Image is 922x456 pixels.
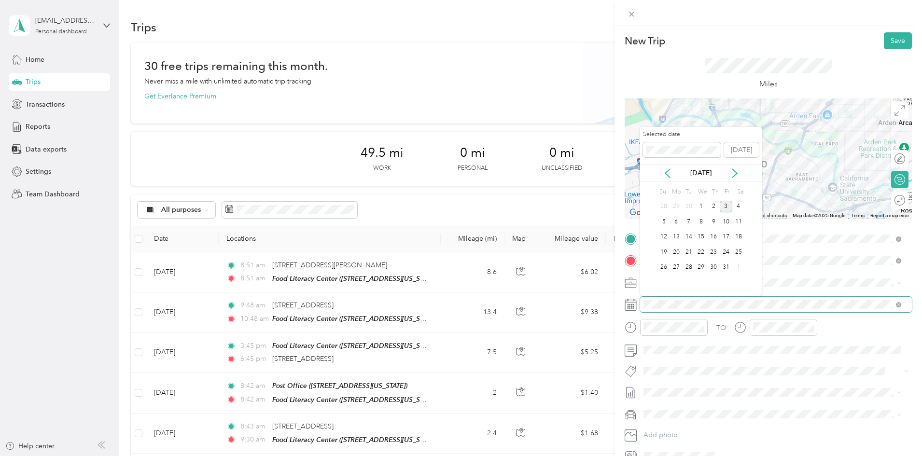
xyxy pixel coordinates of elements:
[625,34,665,48] p: New Trip
[670,185,681,199] div: Mo
[657,262,670,274] div: 26
[657,216,670,228] div: 5
[720,216,732,228] div: 10
[657,246,670,258] div: 19
[723,185,732,199] div: Fr
[870,213,909,218] a: Report a map error
[670,231,683,243] div: 13
[851,213,865,218] a: Terms (opens in new tab)
[745,212,787,219] button: Keyboard shortcuts
[707,216,720,228] div: 9
[884,32,912,49] button: Save
[868,402,922,456] iframe: Everlance-gr Chat Button Frame
[695,246,707,258] div: 22
[627,207,659,219] a: Open this area in Google Maps (opens a new window)
[695,216,707,228] div: 8
[640,428,912,442] button: Add photo
[711,185,720,199] div: Th
[732,246,745,258] div: 25
[732,201,745,213] div: 4
[695,201,707,213] div: 1
[683,201,695,213] div: 30
[759,78,778,90] p: Miles
[670,201,683,213] div: 29
[683,262,695,274] div: 28
[724,142,759,158] button: [DATE]
[707,201,720,213] div: 2
[695,262,707,274] div: 29
[695,231,707,243] div: 15
[627,207,659,219] img: Google
[670,262,683,274] div: 27
[707,246,720,258] div: 23
[683,216,695,228] div: 7
[732,216,745,228] div: 11
[670,216,683,228] div: 6
[736,185,745,199] div: Sa
[657,231,670,243] div: 12
[681,168,721,178] p: [DATE]
[720,201,732,213] div: 3
[716,323,726,333] div: TO
[720,262,732,274] div: 31
[707,231,720,243] div: 16
[793,213,845,218] span: Map data ©2025 Google
[720,231,732,243] div: 17
[643,130,721,139] label: Selected date
[707,262,720,274] div: 30
[683,231,695,243] div: 14
[684,185,693,199] div: Tu
[683,246,695,258] div: 21
[696,185,707,199] div: We
[720,246,732,258] div: 24
[657,185,667,199] div: Su
[732,231,745,243] div: 18
[670,246,683,258] div: 20
[657,201,670,213] div: 28
[732,262,745,274] div: 1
